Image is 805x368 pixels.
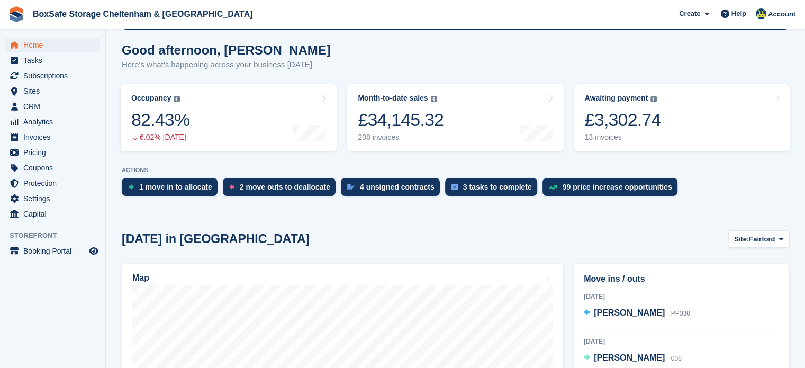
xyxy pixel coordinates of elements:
img: icon-info-grey-7440780725fd019a000dd9b08b2336e03edf1995a4989e88bcd33f0948082b44.svg [431,96,437,102]
span: CRM [23,99,87,114]
span: PP030 [671,310,690,317]
span: Sites [23,84,87,98]
button: Site: Fairford [728,230,789,248]
a: 4 unsigned contracts [341,178,445,201]
span: Analytics [23,114,87,129]
h2: Map [132,273,149,283]
a: [PERSON_NAME] 008 [584,352,682,365]
a: [PERSON_NAME] PP030 [584,307,690,320]
span: Invoices [23,130,87,145]
div: [DATE] [584,292,779,301]
p: ACTIONS [122,167,789,174]
a: menu [5,207,100,221]
a: menu [5,160,100,175]
a: 3 tasks to complete [445,178,542,201]
div: 1 move in to allocate [139,183,212,191]
span: Capital [23,207,87,221]
span: [PERSON_NAME] [594,308,665,317]
div: £3,302.74 [585,109,661,131]
img: task-75834270c22a3079a89374b754ae025e5fb1db73e45f91037f5363f120a921f8.svg [451,184,458,190]
a: menu [5,191,100,206]
img: Kim Virabi [756,8,766,19]
a: Month-to-date sales £34,145.32 208 invoices [347,84,563,151]
a: menu [5,145,100,160]
div: 13 invoices [585,133,661,142]
span: [PERSON_NAME] [594,353,665,362]
a: menu [5,244,100,258]
a: menu [5,114,100,129]
div: 208 invoices [358,133,444,142]
span: Account [768,9,795,20]
a: 2 move outs to deallocate [223,178,341,201]
a: menu [5,68,100,83]
span: 008 [671,355,682,362]
a: menu [5,38,100,52]
img: icon-info-grey-7440780725fd019a000dd9b08b2336e03edf1995a4989e88bcd33f0948082b44.svg [650,96,657,102]
div: Awaiting payment [585,94,648,103]
span: Settings [23,191,87,206]
a: menu [5,53,100,68]
span: Booking Portal [23,244,87,258]
span: Create [679,8,700,19]
h2: Move ins / outs [584,273,779,285]
a: menu [5,99,100,114]
span: Home [23,38,87,52]
img: icon-info-grey-7440780725fd019a000dd9b08b2336e03edf1995a4989e88bcd33f0948082b44.svg [174,96,180,102]
p: Here's what's happening across your business [DATE] [122,59,331,71]
span: Protection [23,176,87,191]
span: Site: [734,234,749,245]
a: menu [5,176,100,191]
span: Tasks [23,53,87,68]
div: 99 price increase opportunities [563,183,672,191]
a: 99 price increase opportunities [542,178,683,201]
img: stora-icon-8386f47178a22dfd0bd8f6a31ec36ba5ce8667c1dd55bd0f319d3a0aa187defe.svg [8,6,24,22]
span: Fairford [749,234,775,245]
div: Occupancy [131,94,171,103]
span: Storefront [10,230,105,241]
h2: [DATE] in [GEOGRAPHIC_DATA] [122,232,310,246]
a: Occupancy 82.43% 6.02% [DATE] [121,84,337,151]
a: Awaiting payment £3,302.74 13 invoices [574,84,790,151]
div: 82.43% [131,109,189,131]
a: menu [5,84,100,98]
span: Help [731,8,746,19]
div: 2 move outs to deallocate [240,183,330,191]
a: 1 move in to allocate [122,178,223,201]
div: £34,145.32 [358,109,444,131]
img: contract_signature_icon-13c848040528278c33f63329250d36e43548de30e8caae1d1a13099fd9432cc5.svg [347,184,355,190]
img: move_ins_to_allocate_icon-fdf77a2bb77ea45bf5b3d319d69a93e2d87916cf1d5bf7949dd705db3b84f3ca.svg [128,184,134,190]
div: 4 unsigned contracts [360,183,435,191]
img: move_outs_to_deallocate_icon-f764333ba52eb49d3ac5e1228854f67142a1ed5810a6f6cc68b1a99e826820c5.svg [229,184,234,190]
a: BoxSafe Storage Cheltenham & [GEOGRAPHIC_DATA] [29,5,257,23]
a: Preview store [87,245,100,257]
div: 6.02% [DATE] [131,133,189,142]
img: price_increase_opportunities-93ffe204e8149a01c8c9dc8f82e8f89637d9d84a8eef4429ea346261dce0b2c0.svg [549,185,557,190]
span: Subscriptions [23,68,87,83]
span: Pricing [23,145,87,160]
a: menu [5,130,100,145]
span: Coupons [23,160,87,175]
div: Month-to-date sales [358,94,428,103]
div: [DATE] [584,337,779,346]
div: 3 tasks to complete [463,183,532,191]
h1: Good afternoon, [PERSON_NAME] [122,43,331,57]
